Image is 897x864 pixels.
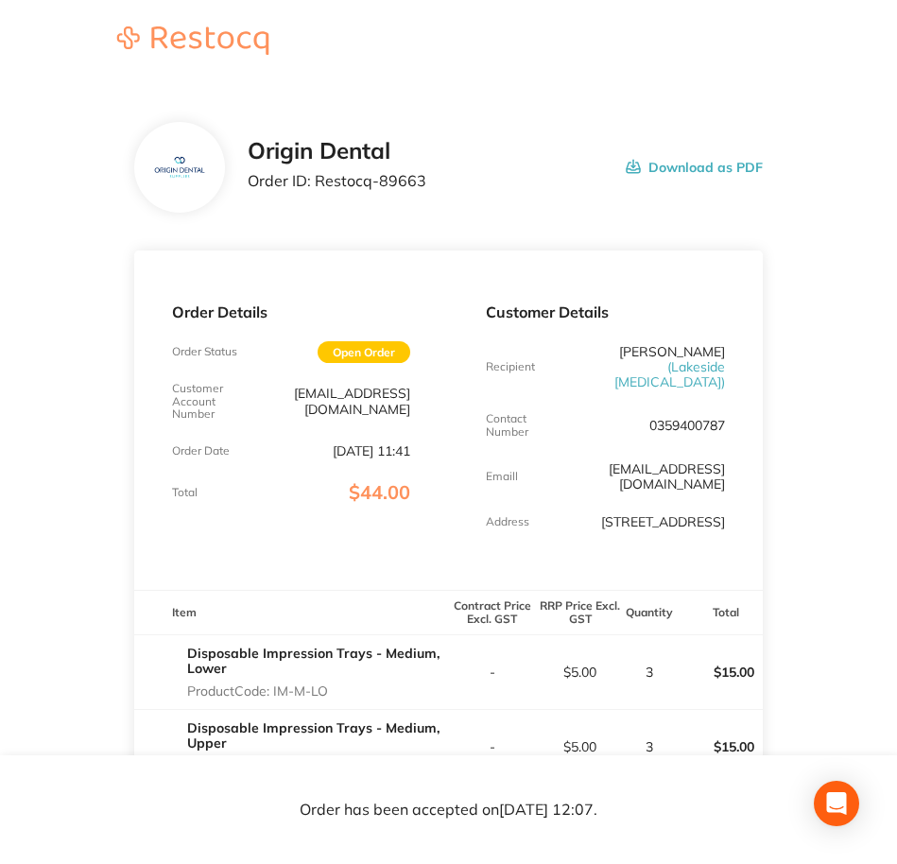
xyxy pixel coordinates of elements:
[449,665,535,680] p: -
[614,358,725,390] span: ( Lakeside [MEDICAL_DATA] )
[187,645,440,677] a: Disposable Impression Trays - Medium, Lower
[537,739,623,754] p: $5.00
[486,515,529,528] p: Address
[626,138,763,197] button: Download as PDF
[172,303,410,320] p: Order Details
[486,303,724,320] p: Customer Details
[625,665,673,680] p: 3
[248,172,426,189] p: Order ID: Restocq- 89663
[814,781,859,826] div: Open Intercom Messenger
[251,386,410,416] p: [EMAIL_ADDRESS][DOMAIN_NAME]
[300,802,597,819] p: Order has been accepted on [DATE] 12:07 .
[536,590,624,634] th: RRP Price Excl. GST
[349,480,410,504] span: $44.00
[172,486,198,499] p: Total
[486,412,565,439] p: Contact Number
[187,683,448,699] p: Product Code: IM-M-LO
[449,739,535,754] p: -
[172,345,237,358] p: Order Status
[566,344,725,389] p: [PERSON_NAME]
[601,514,725,529] p: [STREET_ADDRESS]
[448,590,536,634] th: Contract Price Excl. GST
[675,590,763,634] th: Total
[624,590,674,634] th: Quantity
[318,341,410,363] span: Open Order
[676,649,762,695] p: $15.00
[172,444,230,458] p: Order Date
[609,460,725,492] a: [EMAIL_ADDRESS][DOMAIN_NAME]
[676,724,762,769] p: $15.00
[149,137,211,199] img: YzF0MTI4NA
[187,719,440,752] a: Disposable Impression Trays - Medium, Upper
[537,665,623,680] p: $5.00
[98,26,287,55] img: Restocq logo
[333,443,410,458] p: [DATE] 11:41
[486,470,518,483] p: Emaill
[486,360,535,373] p: Recipient
[649,418,725,433] p: 0359400787
[172,382,251,421] p: Customer Account Number
[134,590,448,634] th: Item
[98,26,287,58] a: Restocq logo
[625,739,673,754] p: 3
[248,138,426,164] h2: Origin Dental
